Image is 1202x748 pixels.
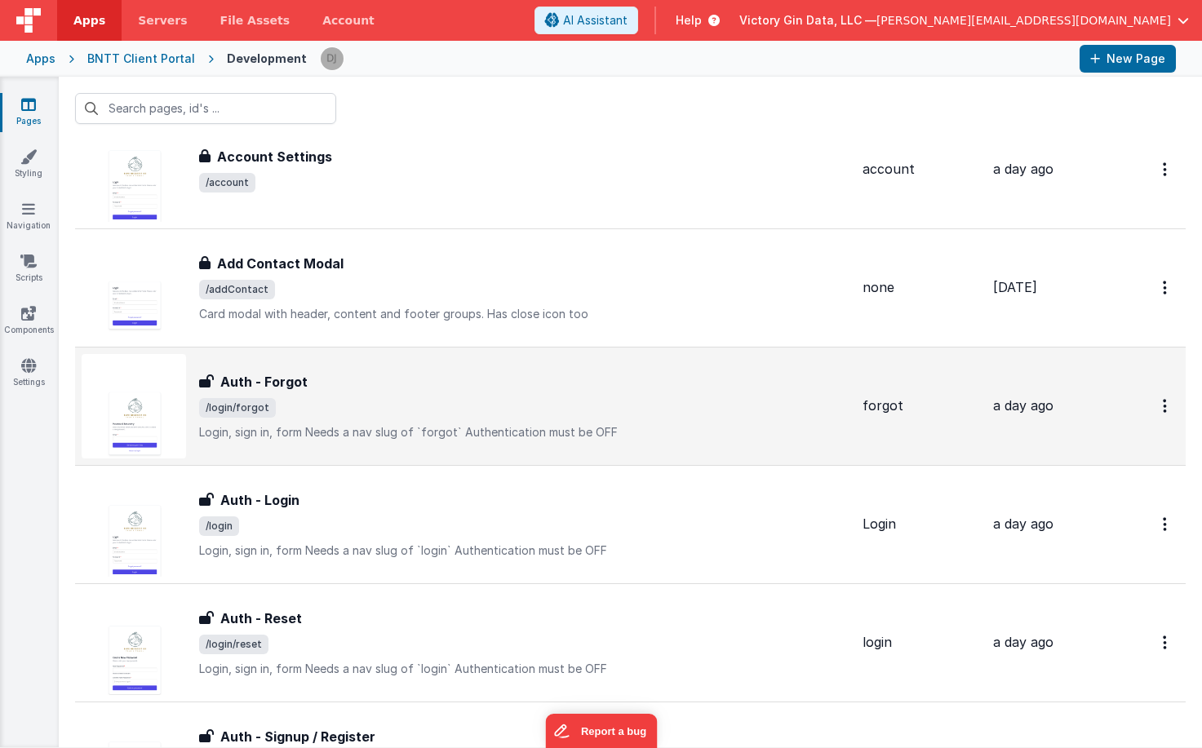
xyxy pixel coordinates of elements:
span: Apps [73,12,105,29]
span: a day ago [993,161,1053,177]
span: [PERSON_NAME][EMAIL_ADDRESS][DOMAIN_NAME] [876,12,1171,29]
button: Options [1153,271,1179,304]
h3: Auth - Forgot [220,372,308,392]
h3: Auth - Signup / Register [220,727,375,746]
p: Login, sign in, form Needs a nav slug of `forgot` Authentication must be OFF [199,424,849,440]
h3: Auth - Login [220,490,299,510]
button: Options [1153,389,1179,423]
button: AI Assistant [534,7,638,34]
h3: Auth - Reset [220,609,302,628]
span: File Assets [220,12,291,29]
p: Login, sign in, form Needs a nav slug of `login` Authentication must be OFF [199,661,849,677]
h3: Add Contact Modal [217,254,344,273]
span: /addContact [199,280,275,299]
p: Login, sign in, form Needs a nav slug of `login` Authentication must be OFF [199,542,849,559]
span: Help [676,12,702,29]
button: Options [1153,507,1179,541]
span: [DATE] [993,279,1037,295]
span: /login [199,516,239,536]
button: Options [1153,153,1179,186]
span: Victory Gin Data, LLC — [739,12,876,29]
iframe: Marker.io feedback button [545,714,657,748]
div: login [863,633,980,652]
span: a day ago [993,634,1053,650]
div: Login [863,515,980,533]
button: New Page [1080,45,1176,73]
span: a day ago [993,397,1053,414]
span: AI Assistant [563,12,628,29]
span: /login/forgot [199,398,276,418]
span: /account [199,173,255,193]
h3: Account Settings [217,147,332,166]
div: account [863,160,980,179]
p: Card modal with header, content and footer groups. Has close icon too [199,306,849,322]
span: /login/reset [199,635,268,654]
div: forgot [863,396,980,415]
span: a day ago [993,516,1053,532]
button: Victory Gin Data, LLC — [PERSON_NAME][EMAIL_ADDRESS][DOMAIN_NAME] [739,12,1189,29]
input: Search pages, id's ... [75,93,336,124]
span: Servers [138,12,187,29]
div: Development [227,51,307,67]
div: Apps [26,51,55,67]
button: Options [1153,626,1179,659]
div: BNTT Client Portal [87,51,195,67]
div: none [863,278,980,297]
img: f3d315f864dfd729bbf95c1be5919636 [321,47,344,70]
